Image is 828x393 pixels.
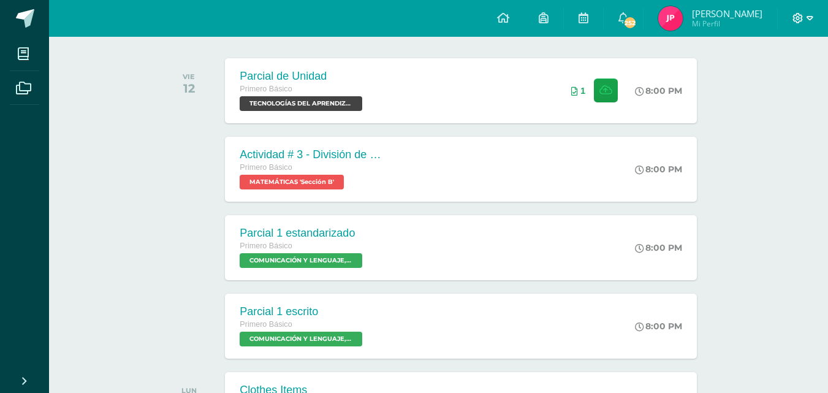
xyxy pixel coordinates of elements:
[692,18,762,29] span: Mi Perfil
[580,86,585,96] span: 1
[240,85,292,93] span: Primero Básico
[635,242,682,253] div: 8:00 PM
[692,7,762,20] span: [PERSON_NAME]
[635,164,682,175] div: 8:00 PM
[571,86,585,96] div: Archivos entregados
[240,163,292,172] span: Primero Básico
[240,253,362,268] span: COMUNICACIÓN Y LENGUAJE, IDIOMA ESPAÑOL 'Sección B'
[183,72,195,81] div: VIE
[240,70,365,83] div: Parcial de Unidad
[240,227,365,240] div: Parcial 1 estandarizado
[623,16,637,29] span: 252
[240,148,387,161] div: Actividad # 3 - División de Fracciones
[183,81,195,96] div: 12
[635,321,682,332] div: 8:00 PM
[635,85,682,96] div: 8:00 PM
[658,6,683,31] img: 29eaa85aa6d3279688a24a14034906f4.png
[240,175,344,189] span: MATEMÁTICAS 'Sección B'
[240,305,365,318] div: Parcial 1 escrito
[240,96,362,111] span: TECNOLOGÍAS DEL APRENDIZAJE Y LA COMUNICACIÓN 'Sección B'
[240,320,292,329] span: Primero Básico
[240,332,362,346] span: COMUNICACIÓN Y LENGUAJE, IDIOMA ESPAÑOL 'Sección B'
[240,242,292,250] span: Primero Básico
